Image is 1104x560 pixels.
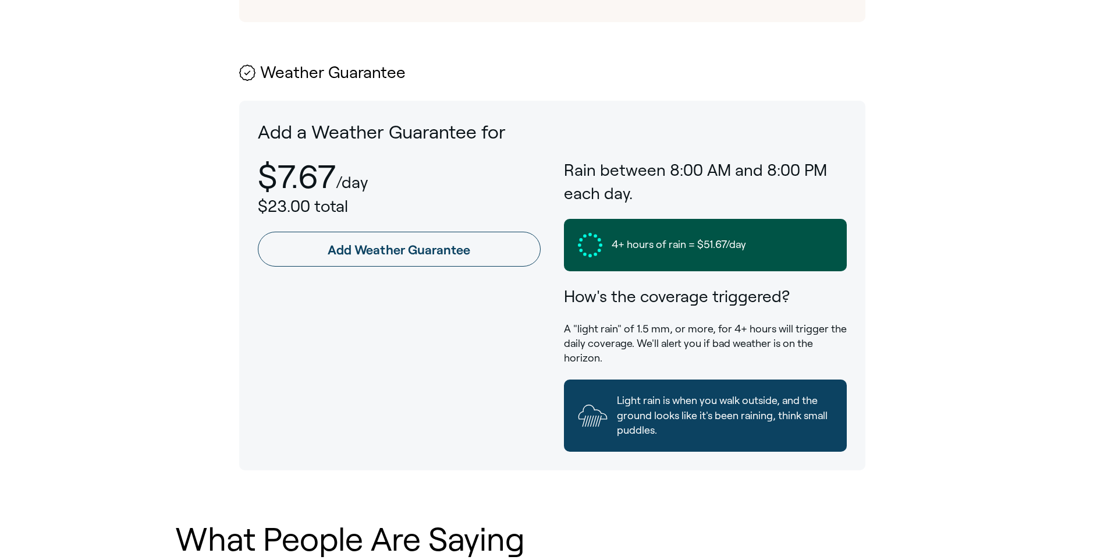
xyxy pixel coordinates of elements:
[239,64,865,82] h2: Weather Guarantee
[258,119,847,146] p: Add a Weather Guarantee for
[258,232,541,267] a: Add Weather Guarantee
[612,238,746,252] span: 4+ hours of rain = $51.67/day
[336,173,368,192] p: /day
[258,197,348,215] span: $23.00 total
[564,159,847,204] h3: Rain between 8:00 AM and 8:00 PM each day.
[175,522,929,558] h1: What People Are Saying
[564,322,847,366] p: A "light rain" of 1.5 mm, or more, for 4+ hours will trigger the daily coverage. We'll alert you ...
[258,159,336,194] p: $7.67
[617,394,833,438] span: Light rain is when you walk outside, and the ground looks like it's been raining, think small pud...
[564,285,847,308] h3: How's the coverage triggered?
